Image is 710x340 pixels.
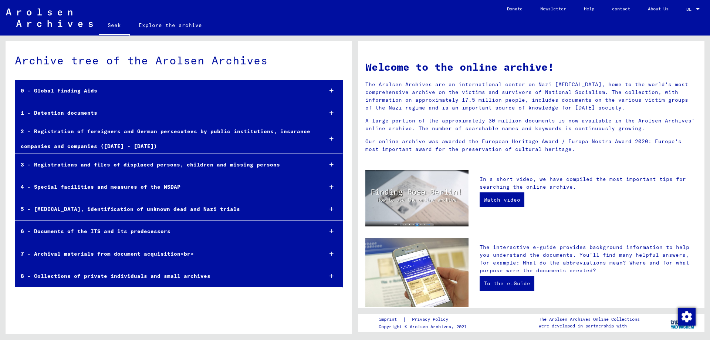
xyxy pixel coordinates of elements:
a: Seek [99,16,130,36]
font: 8 - Collections of private individuals and small archives [21,273,210,279]
font: Archive tree of the Arolsen Archives [15,53,268,67]
font: Seek [108,22,121,28]
font: Help [584,6,594,11]
font: 6 - Documents of the ITS and its predecessors [21,228,170,235]
img: eguide.jpg [365,238,469,307]
font: About Us [648,6,669,11]
font: contact [612,6,630,11]
font: To the e-Guide [484,280,530,287]
a: imprint [379,316,403,323]
font: | [403,316,406,323]
font: Our online archive was awarded the European Heritage Award / Europa Nostra Award 2020: Europe's m... [365,138,682,152]
font: 3 - Registrations and files of displaced persons, children and missing persons [21,161,280,168]
font: Copyright © Arolsen Archives, 2021 [379,324,467,329]
font: Welcome to the online archive! [365,60,554,73]
font: 5 - [MEDICAL_DATA], identification of unknown dead and Nazi trials [21,206,240,212]
img: Change consent [678,308,696,326]
font: 7 - Archival materials from document acquisition<br> [21,250,194,257]
div: Change consent [677,307,695,325]
font: The Arolsen Archives are an international center on Nazi [MEDICAL_DATA], home to the world's most... [365,81,688,111]
font: 0 - Global Finding Aids [21,87,97,94]
font: Privacy Policy [412,316,448,322]
img: Arolsen_neg.svg [6,9,93,27]
font: Newsletter [540,6,566,11]
img: video.jpg [365,170,469,226]
font: 1 - Detention documents [21,110,97,116]
a: Privacy Policy [406,316,457,323]
font: imprint [379,316,397,322]
font: In a short video, we have compiled the most important tips for searching the online archive. [480,176,686,190]
font: Donate [507,6,523,11]
a: Watch video [480,192,524,207]
a: To the e-Guide [480,276,534,291]
font: Watch video [484,196,520,203]
img: yv_logo.png [669,313,697,332]
font: The interactive e-guide provides background information to help you understand the documents. You... [480,244,689,274]
font: 2 - Registration of foreigners and German persecutees by public institutions, insurance companies... [21,128,310,149]
font: were developed in partnership with [539,323,627,329]
font: A large portion of the approximately 30 million documents is now available in the Arolsen Archive... [365,117,695,132]
a: Explore the archive [130,16,211,34]
font: The Arolsen Archives Online Collections [539,316,640,322]
font: Explore the archive [139,22,202,28]
font: DE [686,6,692,12]
font: 4 - Special facilities and measures of the NSDAP [21,184,180,190]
